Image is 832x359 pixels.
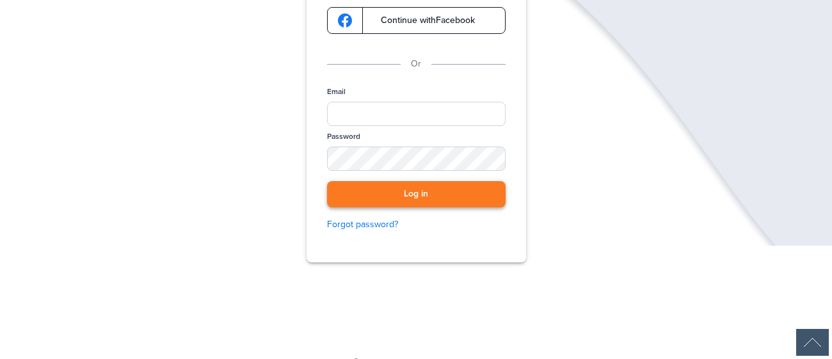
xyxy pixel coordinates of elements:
button: Log in [327,181,506,207]
input: Email [327,102,506,126]
input: Password [327,147,506,171]
a: google-logoContinue withFacebook [327,7,506,34]
div: Scroll Back to Top [796,329,829,356]
img: google-logo [338,13,352,28]
p: Or [411,57,421,71]
span: Continue with Facebook [368,16,475,25]
label: Email [327,86,346,97]
img: Back to Top [796,329,829,356]
label: Password [327,131,360,142]
a: Forgot password? [327,218,506,232]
